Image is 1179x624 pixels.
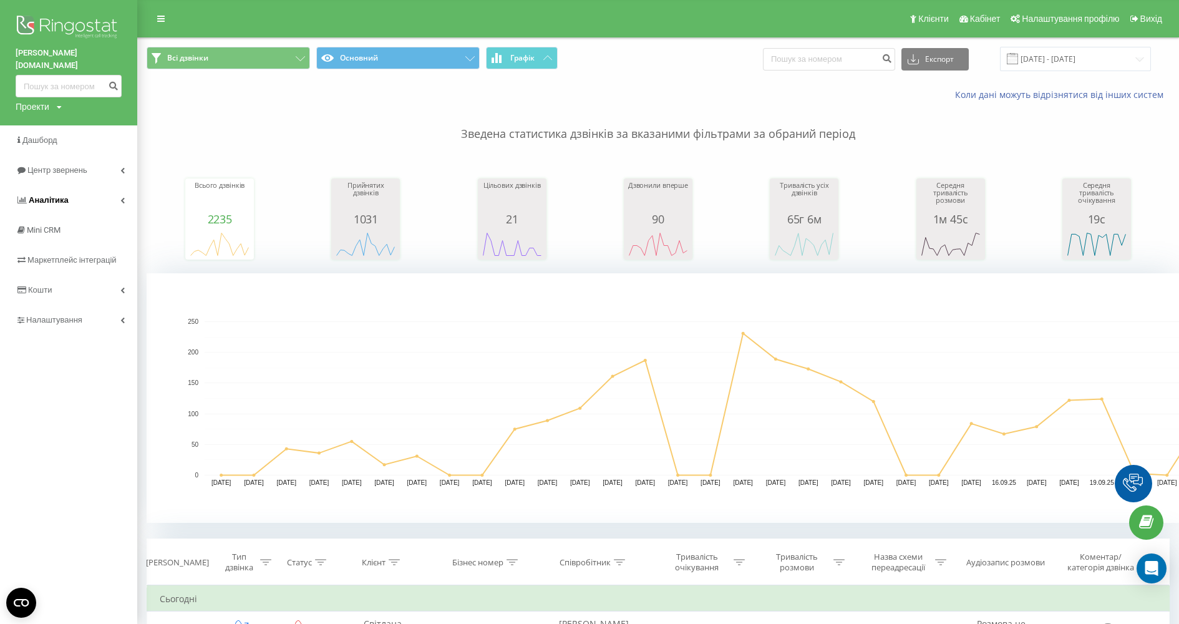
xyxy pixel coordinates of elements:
[188,380,198,387] text: 150
[929,479,949,486] text: [DATE]
[773,225,835,263] svg: A chart.
[1065,182,1128,213] div: Середня тривалість очікування
[211,479,231,486] text: [DATE]
[627,213,689,225] div: 90
[481,213,543,225] div: 21
[29,195,69,205] span: Аналiтика
[316,47,480,69] button: Основний
[1027,479,1047,486] text: [DATE]
[560,557,611,568] div: Співробітник
[440,479,460,486] text: [DATE]
[22,135,57,145] span: Дашборд
[16,47,122,72] a: [PERSON_NAME][DOMAIN_NAME]
[222,552,257,573] div: Тип дзвінка
[452,557,503,568] div: Бізнес номер
[764,552,830,573] div: Тривалість розмови
[570,479,590,486] text: [DATE]
[481,182,543,213] div: Цільових дзвінків
[636,479,656,486] text: [DATE]
[733,479,753,486] text: [DATE]
[918,14,949,24] span: Клієнти
[668,479,688,486] text: [DATE]
[510,54,535,62] span: Графік
[919,213,982,225] div: 1м 45с
[334,225,397,263] svg: A chart.
[1065,225,1128,263] svg: A chart.
[603,479,623,486] text: [DATE]
[188,213,251,225] div: 2235
[27,225,61,235] span: Mini CRM
[481,225,543,263] svg: A chart.
[919,182,982,213] div: Середня тривалість розмови
[407,479,427,486] text: [DATE]
[147,101,1170,142] p: Зведена статистика дзвінків за вказаними фільтрами за обраний період
[16,12,122,44] img: Ringostat logo
[309,479,329,486] text: [DATE]
[334,182,397,213] div: Прийнятих дзвінків
[362,557,386,568] div: Клієнт
[26,315,82,324] span: Налаштування
[992,479,1016,486] text: 16.09.25
[627,182,689,213] div: Дзвонили вперше
[773,182,835,213] div: Тривалість усіх дзвінків
[147,47,310,69] button: Всі дзвінки
[188,318,198,325] text: 250
[195,472,198,479] text: 0
[1137,553,1167,583] div: Open Intercom Messenger
[773,213,835,225] div: 65г 6м
[192,441,199,448] text: 50
[244,479,264,486] text: [DATE]
[798,479,818,486] text: [DATE]
[1022,14,1119,24] span: Налаштування профілю
[955,89,1170,100] a: Коли дані можуть відрізнятися вiд інших систем
[188,349,198,356] text: 200
[188,182,251,213] div: Всього дзвінків
[538,479,558,486] text: [DATE]
[766,479,786,486] text: [DATE]
[763,48,895,71] input: Пошук за номером
[919,225,982,263] svg: A chart.
[147,587,1170,612] td: Сьогодні
[1090,479,1114,486] text: 19.09.25
[486,47,558,69] button: Графік
[896,479,916,486] text: [DATE]
[865,552,932,573] div: Назва схеми переадресації
[864,479,884,486] text: [DATE]
[1059,479,1079,486] text: [DATE]
[28,285,52,295] span: Кошти
[970,14,1001,24] span: Кабінет
[334,213,397,225] div: 1031
[188,225,251,263] svg: A chart.
[188,411,198,417] text: 100
[287,557,312,568] div: Статус
[966,557,1045,568] div: Аудіозапис розмови
[701,479,720,486] text: [DATE]
[167,53,208,63] span: Всі дзвінки
[27,255,117,265] span: Маркетплейс інтеграцій
[16,100,49,113] div: Проекти
[831,479,851,486] text: [DATE]
[146,557,209,568] div: [PERSON_NAME]
[1140,14,1162,24] span: Вихід
[627,225,689,263] svg: A chart.
[27,165,87,175] span: Центр звернень
[901,48,969,71] button: Експорт
[664,552,730,573] div: Тривалість очікування
[342,479,362,486] text: [DATE]
[276,479,296,486] text: [DATE]
[472,479,492,486] text: [DATE]
[1064,552,1137,573] div: Коментар/категорія дзвінка
[16,75,122,97] input: Пошук за номером
[1157,479,1177,486] text: [DATE]
[374,479,394,486] text: [DATE]
[961,479,981,486] text: [DATE]
[1065,213,1128,225] div: 19с
[505,479,525,486] text: [DATE]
